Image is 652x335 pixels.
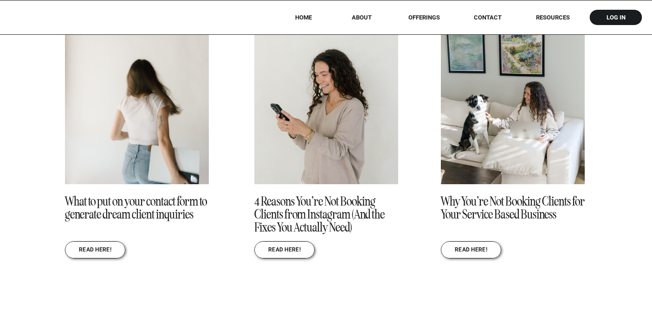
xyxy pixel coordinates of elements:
[441,193,585,222] a: Why You’re Not Booking Clients for Your Service Based Business
[65,16,209,184] a: What to put on your contact form to generate dream client inquiries
[523,14,582,21] a: RESOURCES
[455,247,488,254] a: REad here!
[598,14,634,21] a: log in
[65,193,207,222] a: What to put on your contact form to generate dream client inquiries
[79,247,112,254] a: REad here!
[283,14,324,21] a: HOME
[254,193,385,235] a: 4 Reasons You’re Not Booking Clients from Instagram (And the Fixes You Actually Need)
[467,14,508,21] a: Contact
[395,14,453,21] a: offerings
[441,16,585,184] img: Woman sitting on a couch petting her dog while working from home on her laptop
[254,16,398,184] img: Girl holding phone smiling looking at Instagram growth ideas
[268,247,301,254] a: REad here!
[345,14,378,21] a: About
